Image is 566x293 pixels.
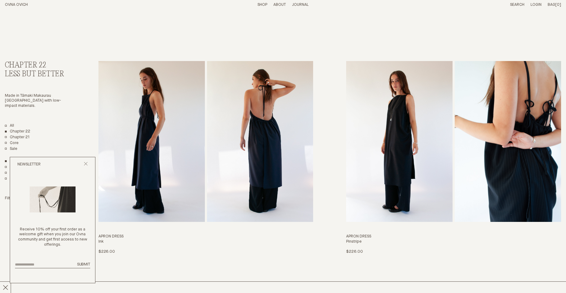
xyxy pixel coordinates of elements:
span: Bag [548,3,555,7]
a: Sale [5,146,17,152]
a: Chapter 21 [5,135,30,140]
a: Shop [257,3,267,7]
a: Apron Dress [98,61,313,255]
a: Login [531,3,542,7]
a: Dresses [5,165,25,170]
a: All [5,123,14,128]
p: $226.00 [98,249,115,255]
h3: Apron Dress [98,234,313,239]
h3: Apron Dress [346,234,561,239]
img: Apron Dress [346,61,453,222]
span: [0] [555,3,561,7]
span: Submit [77,262,90,266]
h2: Chapter 22 [5,61,70,70]
a: Apron Dress [346,61,561,255]
img: Apron Dress [98,61,205,222]
p: Made in Tāmaki Makaurau [GEOGRAPHIC_DATA] with low-impact materials. [5,93,70,109]
a: Home [5,3,28,7]
h3: Less But Better [5,70,70,79]
a: Bottoms [5,176,25,181]
a: Search [510,3,524,7]
h4: Ink [98,239,313,244]
button: Close popup [84,162,88,168]
h4: Pinstripe [346,239,561,244]
h2: Newsletter [17,162,41,167]
a: Core [5,141,19,146]
a: Chapter 22 [5,129,30,134]
a: Journal [292,3,309,7]
summary: About [273,2,286,8]
button: Submit [77,262,90,267]
p: Receive 10% off your first order as a welcome gift when you join our Ovna community and get first... [15,227,90,248]
a: Show All [5,159,14,164]
p: $226.00 [346,249,363,255]
a: Tops [5,171,19,176]
summary: Filter [5,196,18,201]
